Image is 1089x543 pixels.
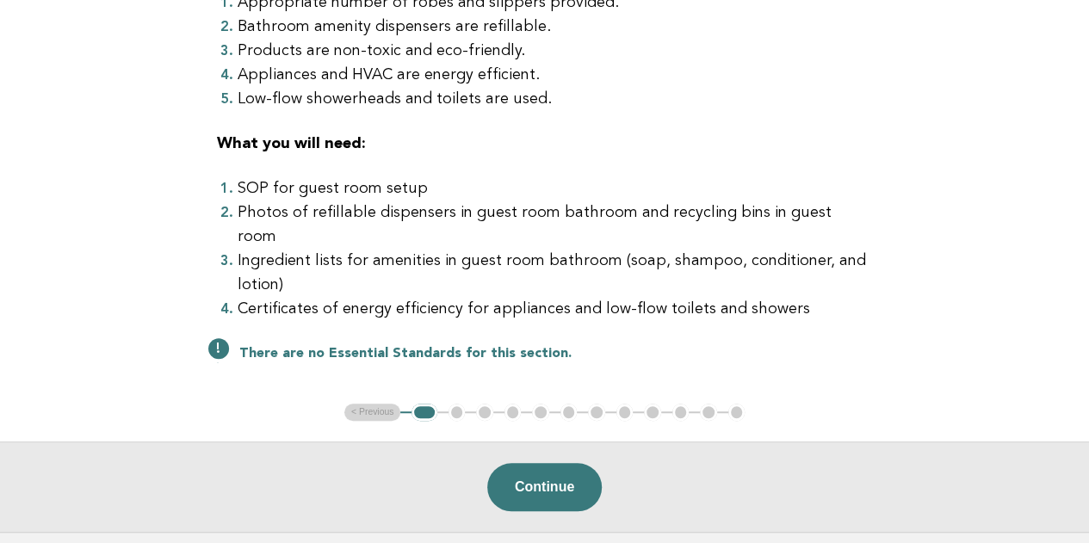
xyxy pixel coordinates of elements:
li: Photos of refillable dispensers in guest room bathroom and recycling bins in guest room [238,201,873,249]
button: Continue [487,463,602,511]
li: Products are non-toxic and eco-friendly. [238,39,873,63]
li: Ingredient lists for amenities in guest room bathroom (soap, shampoo, conditioner, and lotion) [238,249,873,297]
li: Certificates of energy efficiency for appliances and low-flow toilets and showers [238,297,873,321]
li: Appliances and HVAC are energy efficient. [238,63,873,87]
li: Low-flow showerheads and toilets are used. [238,87,873,111]
button: 1 [411,404,436,421]
p: There are no Essential Standards for this section. [239,345,873,362]
li: Bathroom amenity dispensers are refillable. [238,15,873,39]
strong: What you will need: [217,136,366,151]
li: SOP for guest room setup [238,176,873,201]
